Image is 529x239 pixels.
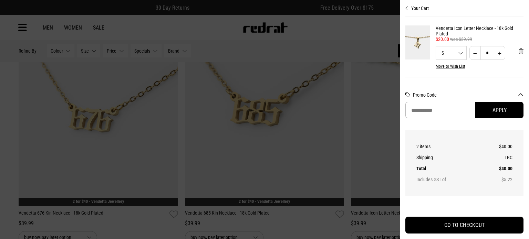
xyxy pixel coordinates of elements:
[483,163,512,174] td: $40.00
[436,36,449,42] span: $20.00
[416,152,483,163] th: Shipping
[405,204,523,211] iframe: Customer reviews powered by Trustpilot
[413,92,523,98] button: Promo Code
[450,36,472,42] span: was $39.99
[405,102,475,118] input: Promo Code
[480,46,494,60] input: Quantity
[483,152,512,163] td: TBC
[416,163,483,174] th: Total
[494,46,505,60] button: Increase quantity
[416,141,483,152] th: 2 items
[483,174,512,185] td: $5.22
[6,3,26,23] button: Open LiveChat chat widget
[513,43,529,60] button: 'Remove from cart
[416,174,483,185] th: Includes GST of
[475,102,523,118] button: Apply
[469,46,481,60] button: Decrease quantity
[436,25,523,36] a: Vendetta Icon Letter Necklace - 18k Gold Plated
[405,217,523,233] button: GO TO CHECKOUT
[405,25,430,59] img: Vendetta Icon Letter Necklace - 18k Gold Plated
[483,141,512,152] td: $40.00
[436,51,466,55] span: S
[436,64,465,69] button: Move to Wish List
